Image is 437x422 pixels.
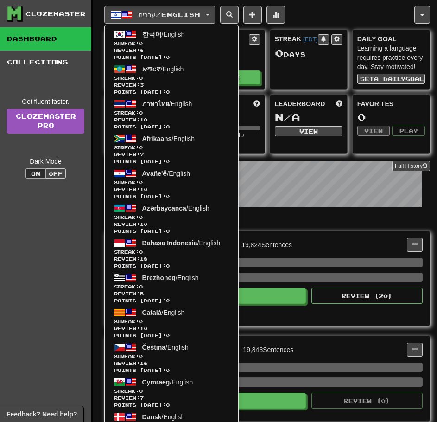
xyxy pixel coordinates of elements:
button: Search sentences [220,6,239,24]
span: Review: 5 [114,290,229,297]
a: 한국어/EnglishStreak:0 Review:6Points [DATE]:0 [105,27,238,62]
a: Afrikaans/EnglishStreak:0 Review:7Points [DATE]:0 [105,132,238,166]
span: / English [142,344,189,351]
div: Day s [275,47,342,59]
button: More stats [266,6,285,24]
span: 0 [139,214,143,220]
span: Review: 6 [114,47,229,54]
span: Streak: [114,75,229,82]
span: Review: 10 [114,221,229,228]
span: / English [142,65,184,73]
div: Daily Goal [357,34,425,44]
span: Streak: [114,283,229,290]
span: / English [142,239,221,247]
div: Favorites [357,99,425,109]
span: N/A [275,110,300,123]
span: ภาษาไทย [142,100,169,108]
div: Streak [275,34,318,44]
span: 0 [139,75,143,81]
span: 0 [139,249,143,255]
button: Off [45,168,66,179]
button: Review (20) [311,288,423,304]
span: / English [142,31,185,38]
span: Streak: [114,388,229,395]
div: Dark Mode [7,157,84,166]
a: Brezhoneg/EnglishStreak:0 Review:5Points [DATE]:0 [105,271,238,306]
span: / English [142,205,209,212]
span: Bahasa Indonesia [142,239,197,247]
span: Streak: [114,179,229,186]
span: Score more points to level up [253,99,260,109]
div: Get fluent faster. [7,97,84,106]
span: Points [DATE]: 0 [114,54,229,61]
span: Avañe'ẽ [142,170,167,177]
span: Streak: [114,109,229,116]
span: Review: 7 [114,395,229,402]
a: ภาษาไทย/EnglishStreak:0 Review:10Points [DATE]:0 [105,97,238,132]
div: Clozemaster [25,9,86,19]
span: Review: 18 [114,256,229,262]
span: a daily [374,76,405,82]
span: Points [DATE]: 0 [114,262,229,269]
span: Afrikaans [142,135,172,142]
span: Review: 16 [114,360,229,367]
span: 0 [139,110,143,115]
span: Points [DATE]: 0 [114,228,229,235]
span: 0 [139,179,143,185]
div: 19,843 Sentences [243,345,293,354]
span: Review: 10 [114,325,229,332]
button: On [25,168,46,179]
span: Azərbaycanca [142,205,186,212]
span: This week in points, UTC [336,99,342,109]
span: Cymraeg [142,378,170,386]
span: / English [142,378,193,386]
span: / English [142,170,190,177]
span: Points [DATE]: 0 [114,332,229,339]
span: 0 [139,40,143,46]
span: Čeština [142,344,166,351]
span: Points [DATE]: 0 [114,123,229,130]
span: Open feedback widget [6,409,77,419]
span: Points [DATE]: 0 [114,158,229,165]
span: Points [DATE]: 0 [114,297,229,304]
span: / English [142,309,185,316]
span: Dansk [142,413,162,421]
span: አማርኛ [142,65,161,73]
span: עברית / English [139,11,200,19]
span: Streak: [114,144,229,151]
span: Brezhoneg [142,274,176,281]
span: Points [DATE]: 0 [114,402,229,409]
span: Streak: [114,249,229,256]
a: አማርኛ/EnglishStreak:0 Review:3Points [DATE]:0 [105,62,238,97]
a: Bahasa Indonesia/EnglishStreak:0 Review:18Points [DATE]:0 [105,236,238,271]
span: 0 [139,353,143,359]
a: Čeština/EnglishStreak:0 Review:16Points [DATE]:0 [105,340,238,375]
span: / English [142,413,185,421]
a: (EDT) [303,36,318,43]
span: Review: 10 [114,186,229,193]
a: Cymraeg/EnglishStreak:0 Review:7Points [DATE]:0 [105,375,238,410]
span: 0 [139,145,143,150]
button: Add sentence to collection [243,6,262,24]
span: Points [DATE]: 0 [114,193,229,200]
span: Review: 10 [114,116,229,123]
span: Review: 3 [114,82,229,89]
span: / English [142,274,199,281]
span: Points [DATE]: 0 [114,89,229,96]
span: 0 [139,388,143,394]
button: עברית/English [104,6,215,24]
span: Points [DATE]: 0 [114,367,229,374]
a: Avañe'ẽ/EnglishStreak:0 Review:10Points [DATE]:0 [105,166,238,201]
button: Full History [392,161,430,171]
button: Seta dailygoal [357,74,425,84]
div: 19,824 Sentences [241,240,292,249]
button: Review (0) [311,393,423,409]
div: Learning a language requires practice every day. Stay motivated! [357,44,425,71]
button: View [275,126,342,136]
span: Streak: [114,318,229,325]
a: ClozemasterPro [7,109,84,134]
span: 0 [139,319,143,324]
span: Leaderboard [275,99,325,109]
span: Streak: [114,214,229,221]
span: Review: 7 [114,151,229,158]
